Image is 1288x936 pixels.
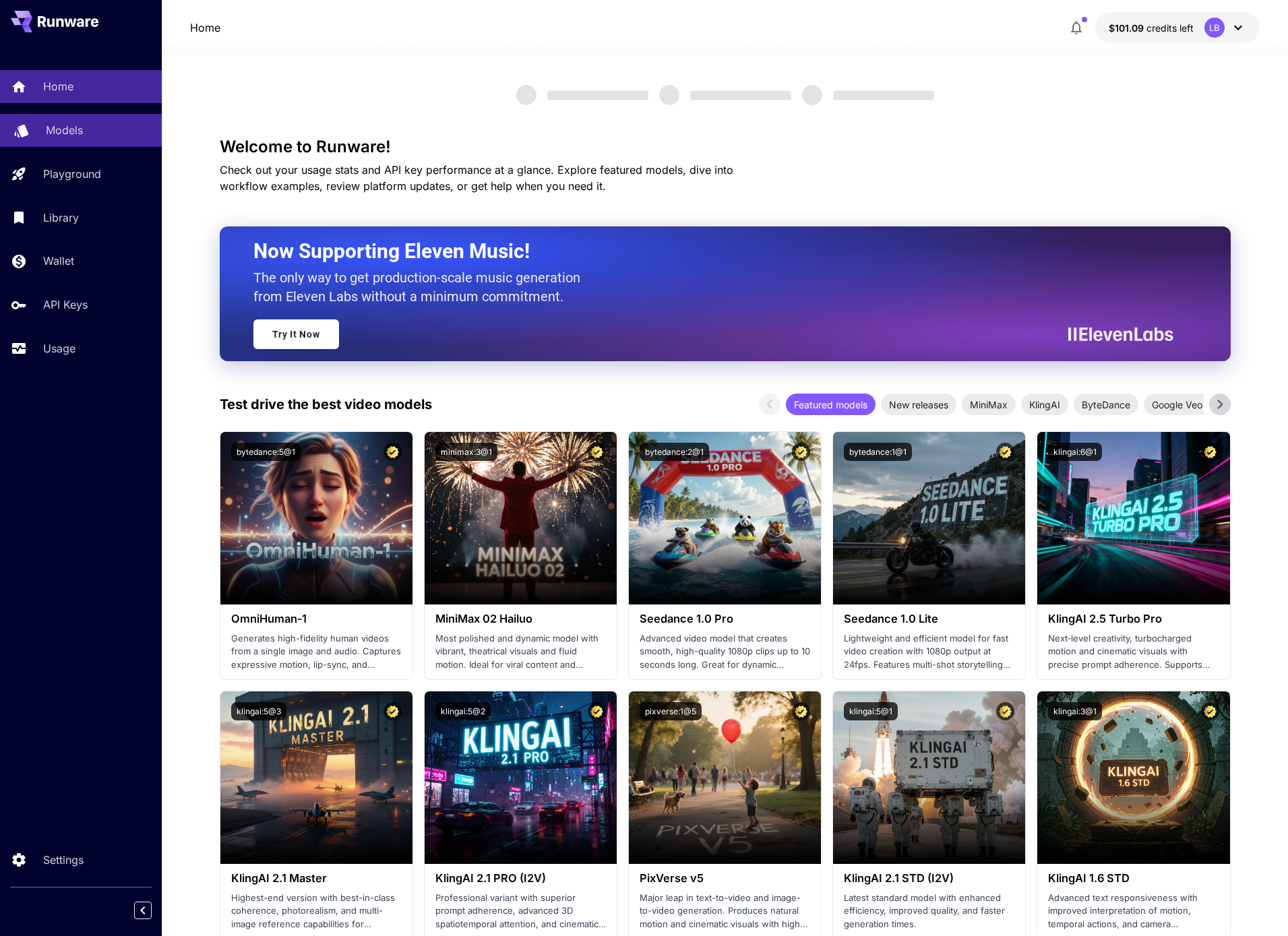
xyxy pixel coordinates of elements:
[253,319,339,349] a: Try It Now
[1021,394,1068,415] div: KlingAI
[792,443,810,461] button: Certified Model – Vetted for best performance and includes a commercial license.
[1074,394,1138,415] div: ByteDance
[253,239,1163,264] h2: Now Supporting Eleven Music!
[231,872,402,885] h3: KlingAI 2.1 Master
[43,340,75,356] p: Usage
[435,702,491,720] button: klingai:5@2
[425,691,617,864] img: alt
[996,443,1014,461] button: Certified Model – Vetted for best performance and includes a commercial license.
[1109,21,1194,35] div: $101.09036
[629,432,821,604] img: alt
[425,432,617,604] img: alt
[220,432,412,604] img: alt
[1074,398,1138,412] span: ByteDance
[220,163,733,193] span: Check out your usage stats and API key performance at a glance. Explore featured models, dive int...
[786,394,876,415] div: Featured models
[1048,443,1102,461] button: klingai:6@1
[1048,632,1219,672] p: Next‑level creativity, turbocharged motion and cinematic visuals with precise prompt adherence. S...
[588,443,606,461] button: Certified Model – Vetted for best performance and includes a commercial license.
[996,702,1014,720] button: Certified Model – Vetted for best performance and includes a commercial license.
[844,632,1014,672] p: Lightweight and efficient model for fast video creation with 1080p output at 24fps. Features mult...
[43,166,101,182] p: Playground
[220,137,1231,156] h3: Welcome to Runware!
[384,702,402,720] button: Certified Model – Vetted for best performance and includes a commercial license.
[640,443,709,461] button: bytedance:2@1
[1201,443,1219,461] button: Certified Model – Vetted for best performance and includes a commercial license.
[43,297,88,313] p: API Keys
[231,613,402,625] h3: OmniHuman‑1
[231,892,402,931] p: Highest-end version with best-in-class coherence, photorealism, and multi-image reference capabil...
[435,872,606,885] h3: KlingAI 2.1 PRO (I2V)
[1048,613,1219,625] h3: KlingAI 2.5 Turbo Pro
[833,691,1025,864] img: alt
[844,892,1014,931] p: Latest standard model with enhanced efficiency, improved quality, and faster generation times.
[435,443,497,461] button: minimax:3@1
[640,613,810,625] h3: Seedance 1.0 Pro
[43,852,84,868] p: Settings
[231,632,402,672] p: Generates high-fidelity human videos from a single image and audio. Captures expressive motion, l...
[43,78,73,94] p: Home
[43,210,79,226] p: Library
[220,394,432,414] p: Test drive the best video models
[1146,22,1194,34] span: credits left
[1048,872,1219,885] h3: KlingAI 1.6 STD
[384,443,402,461] button: Certified Model – Vetted for best performance and includes a commercial license.
[1048,892,1219,931] p: Advanced text responsiveness with improved interpretation of motion, temporal actions, and camera...
[435,613,606,625] h3: MiniMax 02 Hailuo
[962,398,1016,412] span: MiniMax
[231,702,286,720] button: klingai:5@3
[134,902,152,919] button: Collapse sidebar
[640,872,810,885] h3: PixVerse v5
[1037,691,1229,864] img: alt
[1048,702,1102,720] button: klingai:3@1
[46,122,83,138] p: Models
[1144,398,1210,412] span: Google Veo
[962,394,1016,415] div: MiniMax
[220,691,412,864] img: alt
[190,20,220,36] nav: breadcrumb
[833,432,1025,604] img: alt
[1021,398,1068,412] span: KlingAI
[792,702,810,720] button: Certified Model – Vetted for best performance and includes a commercial license.
[1201,702,1219,720] button: Certified Model – Vetted for best performance and includes a commercial license.
[588,702,606,720] button: Certified Model – Vetted for best performance and includes a commercial license.
[190,20,220,36] a: Home
[786,398,876,412] span: Featured models
[43,253,74,269] p: Wallet
[1095,12,1260,43] button: $101.09036LB
[1144,394,1210,415] div: Google Veo
[844,702,898,720] button: klingai:5@1
[844,872,1014,885] h3: KlingAI 2.1 STD (I2V)
[1204,18,1225,38] div: LB
[1037,432,1229,604] img: alt
[640,702,702,720] button: pixverse:1@5
[253,268,590,306] p: The only way to get production-scale music generation from Eleven Labs without a minimum commitment.
[144,898,162,923] div: Collapse sidebar
[435,632,606,672] p: Most polished and dynamic model with vibrant, theatrical visuals and fluid motion. Ideal for vira...
[629,691,821,864] img: alt
[844,443,912,461] button: bytedance:1@1
[640,632,810,672] p: Advanced video model that creates smooth, high-quality 1080p clips up to 10 seconds long. Great f...
[640,892,810,931] p: Major leap in text-to-video and image-to-video generation. Produces natural motion and cinematic ...
[231,443,301,461] button: bytedance:5@1
[844,613,1014,625] h3: Seedance 1.0 Lite
[881,398,956,412] span: New releases
[1109,22,1146,34] span: $101.09
[881,394,956,415] div: New releases
[435,892,606,931] p: Professional variant with superior prompt adherence, advanced 3D spatiotemporal attention, and ci...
